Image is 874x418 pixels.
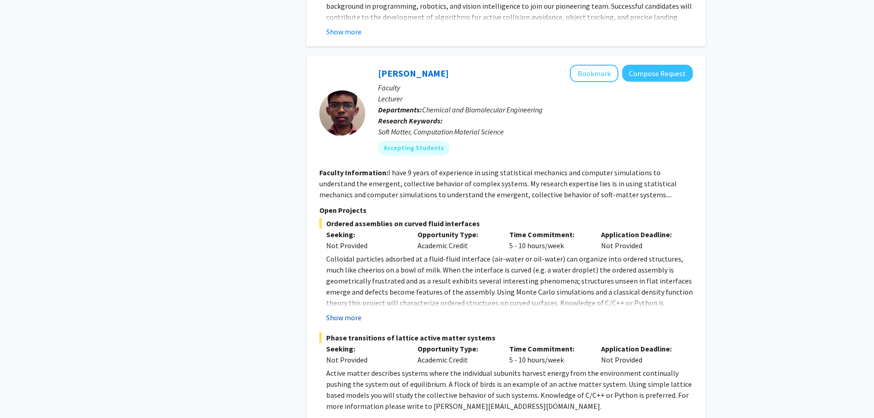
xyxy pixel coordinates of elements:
p: Colloidal particles adsorbed at a fluid-fluid interface (air-water or oil-water) can organize int... [326,253,693,319]
p: Application Deadline: [601,229,679,240]
p: Opportunity Type: [418,229,495,240]
iframe: Chat [7,377,39,411]
a: [PERSON_NAME] [378,67,449,79]
div: Academic Credit [411,343,502,365]
p: Time Commitment: [509,343,587,354]
p: Faculty [378,82,693,93]
span: Chemical and Biomolecular Engineering [422,105,543,114]
p: Lecturer [378,93,693,104]
button: Show more [326,26,362,37]
div: Not Provided [594,343,686,365]
b: Faculty Information: [319,168,388,177]
fg-read-more: I have 9 years of experience in using statistical mechanics and computer simulations to understan... [319,168,677,199]
span: Phase transitions of lattice active matter systems [319,332,693,343]
b: Research Keywords: [378,116,443,125]
p: Opportunity Type: [418,343,495,354]
span: Ordered assemblies on curved fluid interfaces [319,218,693,229]
p: Seeking: [326,343,404,354]
b: Departments: [378,105,422,114]
p: Application Deadline: [601,343,679,354]
button: Add John Edison to Bookmarks [570,65,618,82]
div: Not Provided [594,229,686,251]
button: Show more [326,312,362,323]
div: Academic Credit [411,229,502,251]
mat-chip: Accepting Students [378,141,450,156]
div: Soft Matter, Computation Material Science [378,126,693,137]
p: Time Commitment: [509,229,587,240]
div: Not Provided [326,240,404,251]
p: Active matter describes systems where the individual subunits harvest energy from the environment... [326,368,693,412]
div: Not Provided [326,354,404,365]
p: Open Projects [319,205,693,216]
button: Compose Request to John Edison [622,65,693,82]
div: 5 - 10 hours/week [502,229,594,251]
p: Seeking: [326,229,404,240]
div: 5 - 10 hours/week [502,343,594,365]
